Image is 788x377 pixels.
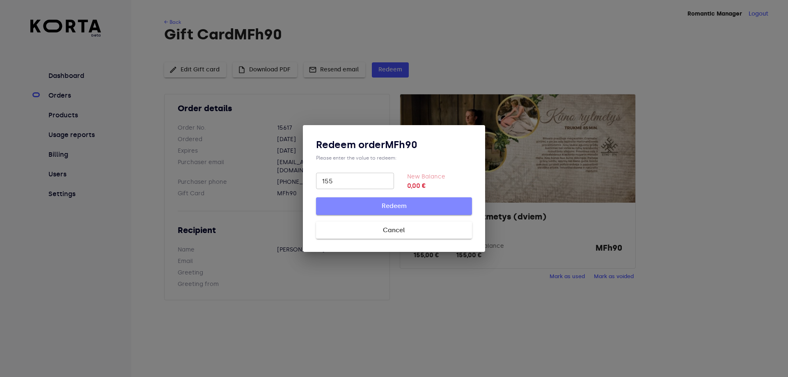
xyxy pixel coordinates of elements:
button: Cancel [316,222,472,239]
span: Redeem [329,201,459,211]
h3: Redeem order MFh90 [316,138,472,151]
label: New Balance [407,173,445,180]
strong: 0,00 € [407,181,472,191]
div: Please enter the value to redeem: [316,155,472,161]
button: Redeem [316,197,472,215]
span: Cancel [329,225,459,235]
